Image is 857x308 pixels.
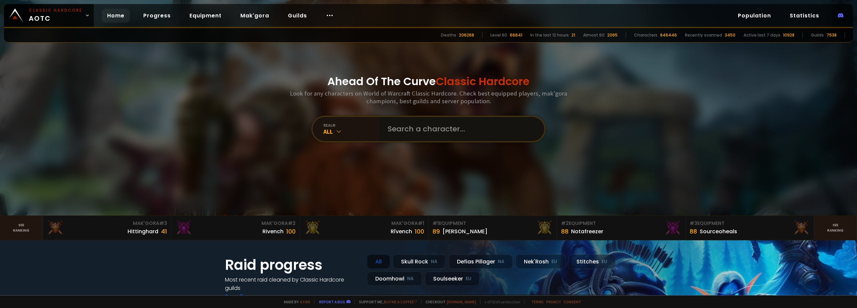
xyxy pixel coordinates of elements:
[490,32,507,38] div: Level 60
[602,258,607,265] small: EU
[29,7,82,13] small: Classic Hardcore
[546,299,561,304] a: Privacy
[319,299,345,304] a: Report a bug
[784,9,825,22] a: Statistics
[391,227,412,236] div: Rîvench
[300,299,310,304] a: a fan
[384,117,536,141] input: Search a character...
[447,299,476,304] a: [DOMAIN_NAME]
[283,9,312,22] a: Guilds
[433,220,553,227] div: Equipment
[102,9,130,22] a: Home
[286,227,296,236] div: 100
[557,216,686,240] a: #2Equipment88Notafreezer
[690,227,697,236] div: 88
[634,32,657,38] div: Characters
[700,227,737,236] div: Sourceoheals
[480,299,520,304] span: v. d752d5 - production
[510,32,522,38] div: 66641
[583,32,605,38] div: Almost 60
[433,227,440,236] div: 89
[175,220,296,227] div: Mak'Gora
[425,271,480,286] div: Soulseeker
[531,299,544,304] a: Terms
[428,216,557,240] a: #1Equipment89[PERSON_NAME]
[685,32,722,38] div: Recently scanned
[323,128,380,135] div: All
[262,227,284,236] div: Rivench
[138,9,176,22] a: Progress
[159,220,167,227] span: # 3
[436,74,530,89] span: Classic Hardcore
[811,32,824,38] div: Guilds
[660,32,677,38] div: 846446
[323,123,380,128] div: realm
[827,32,837,38] div: 7538
[725,32,735,38] div: 3450
[607,32,618,38] div: 2065
[287,89,570,105] h3: Look for any characters on World of Warcraft Classic Hardcore. Check best equipped players, mak'g...
[225,293,268,300] a: See all progress
[690,220,697,227] span: # 3
[449,254,513,269] div: Defias Pillager
[516,254,565,269] div: Nek'Rosh
[530,32,569,38] div: In the last 12 hours
[29,7,82,23] span: AOTC
[571,227,603,236] div: Notafreezer
[459,32,474,38] div: 206268
[732,9,776,22] a: Population
[561,227,568,236] div: 88
[571,32,575,38] div: 21
[327,73,530,89] h1: Ahead Of The Curve
[171,216,300,240] a: Mak'Gora#2Rivench100
[690,220,810,227] div: Equipment
[783,32,794,38] div: 10928
[225,275,359,292] h4: Most recent raid cleaned by Classic Hardcore guilds
[561,220,681,227] div: Equipment
[384,299,417,304] a: Buy me a coffee
[415,227,424,236] div: 100
[814,216,857,240] a: Seeranking
[367,254,390,269] div: All
[744,32,780,38] div: Active last 7 days
[443,227,487,236] div: [PERSON_NAME]
[47,220,167,227] div: Mak'Gora
[184,9,227,22] a: Equipment
[161,227,167,236] div: 41
[355,299,417,304] span: Support me,
[225,254,359,275] h1: Raid progress
[128,227,158,236] div: Hittinghard
[563,299,581,304] a: Consent
[498,258,504,265] small: NA
[686,216,814,240] a: #3Equipment88Sourceoheals
[393,254,446,269] div: Skull Rock
[304,220,424,227] div: Mak'Gora
[421,299,476,304] span: Checkout
[433,220,439,227] span: # 1
[235,9,275,22] a: Mak'gora
[288,220,296,227] span: # 2
[4,4,94,27] a: Classic HardcoreAOTC
[431,258,438,265] small: NA
[407,275,414,282] small: NA
[43,216,171,240] a: Mak'Gora#3Hittinghard41
[367,271,422,286] div: Doomhowl
[418,220,424,227] span: # 1
[561,220,569,227] span: # 2
[551,258,557,265] small: EU
[568,254,616,269] div: Stitches
[441,32,456,38] div: Deaths
[466,275,471,282] small: EU
[300,216,428,240] a: Mak'Gora#1Rîvench100
[280,299,310,304] span: Made by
